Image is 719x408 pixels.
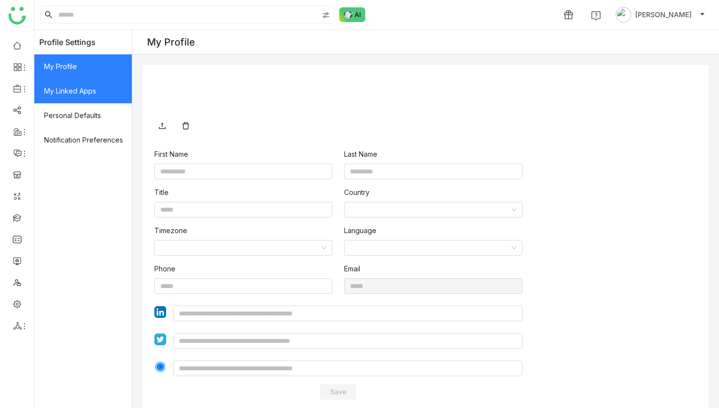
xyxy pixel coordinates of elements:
label: Title [154,187,169,198]
header: Profile Settings [34,30,132,54]
img: twitter1.svg [154,334,166,345]
img: help.svg [591,11,601,21]
label: Timezone [154,225,187,236]
img: calendly.svg [154,361,166,373]
label: Phone [154,264,175,274]
img: avatar [616,7,631,23]
img: ask-buddy-normal.svg [339,7,366,22]
span: My Linked Apps [34,79,132,103]
span: Personal Defaults [34,103,132,128]
img: linkedin1.svg [154,306,166,318]
img: 6860d480bc89cb0674c8c7e9 [154,76,194,116]
div: My Profile [147,36,195,48]
label: Email [344,264,360,274]
img: search-type.svg [322,11,330,19]
button: [PERSON_NAME] [614,7,707,23]
button: Save [320,384,356,400]
label: Language [344,225,376,236]
label: Last Name [344,149,377,160]
label: First Name [154,149,188,160]
span: Notification Preferences [34,128,132,152]
span: My Profile [34,54,132,79]
label: Country [344,187,370,198]
img: logo [8,7,26,24]
span: [PERSON_NAME] [635,9,692,20]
